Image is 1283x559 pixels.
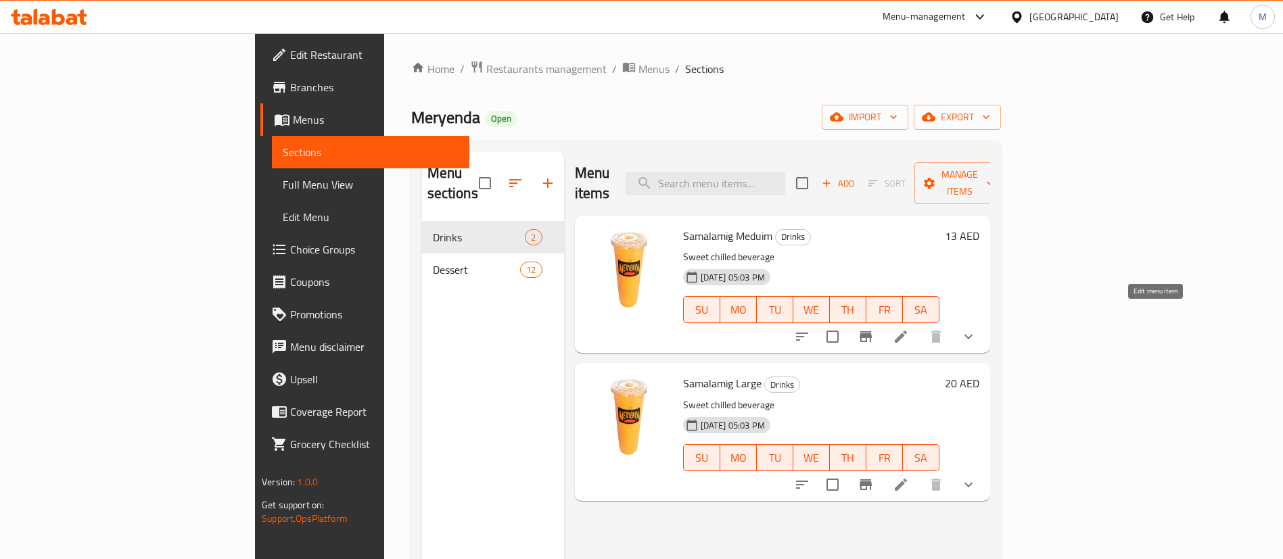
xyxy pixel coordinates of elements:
[290,241,459,258] span: Choice Groups
[612,61,617,77] li: /
[960,477,977,493] svg: Show Choices
[290,404,459,420] span: Coverage Report
[422,216,564,291] nav: Menu sections
[920,320,952,353] button: delete
[883,9,966,25] div: Menu-management
[290,436,459,452] span: Grocery Checklist
[297,473,318,491] span: 1.0.0
[260,266,469,298] a: Coupons
[866,444,903,471] button: FR
[925,109,990,126] span: export
[471,169,499,197] span: Select all sections
[695,271,770,284] span: [DATE] 05:03 PM
[272,201,469,233] a: Edit Menu
[521,264,541,276] span: 12
[960,329,977,345] svg: Show Choices
[575,163,610,203] h2: Menu items
[818,470,847,499] span: Select to update
[775,229,811,245] div: Drinks
[762,300,788,320] span: TU
[290,274,459,290] span: Coupons
[272,136,469,168] a: Sections
[765,377,799,393] span: Drinks
[720,444,757,471] button: MO
[586,226,672,313] img: Samalamig Meduim
[893,477,909,493] a: Edit menu item
[486,111,517,127] div: Open
[866,296,903,323] button: FR
[260,39,469,71] a: Edit Restaurant
[283,209,459,225] span: Edit Menu
[683,373,762,393] span: Samalamig Large
[262,496,324,514] span: Get support on:
[293,112,459,128] span: Menus
[945,374,979,393] h6: 20 AED
[726,448,751,468] span: MO
[820,176,856,191] span: Add
[945,226,979,245] h6: 13 AED
[816,173,860,194] button: Add
[799,448,824,468] span: WE
[283,144,459,160] span: Sections
[872,300,897,320] span: FR
[433,262,521,278] span: Dessert
[793,296,830,323] button: WE
[764,376,800,393] div: Drinks
[675,61,680,77] li: /
[952,320,985,353] button: show more
[908,448,934,468] span: SA
[260,363,469,395] a: Upsell
[422,253,564,286] div: Dessert12
[622,60,670,78] a: Menus
[788,169,816,197] span: Select section
[903,296,939,323] button: SA
[260,298,469,331] a: Promotions
[683,226,772,246] span: Samalamig Meduim
[685,61,724,77] span: Sections
[260,103,469,136] a: Menus
[260,331,469,363] a: Menu disclaimer
[486,61,607,77] span: Restaurants management
[683,397,939,414] p: Sweet chilled beverage
[914,105,1001,130] button: export
[726,300,751,320] span: MO
[720,296,757,323] button: MO
[925,166,994,200] span: Manage items
[683,296,720,323] button: SU
[835,448,861,468] span: TH
[683,249,939,266] p: Sweet chilled beverage
[260,233,469,266] a: Choice Groups
[532,167,564,199] button: Add section
[822,105,908,130] button: import
[908,300,934,320] span: SA
[520,262,542,278] div: items
[835,300,861,320] span: TH
[290,371,459,387] span: Upsell
[793,444,830,471] button: WE
[1259,9,1267,24] span: M
[290,306,459,322] span: Promotions
[422,221,564,253] div: Drinks2
[260,71,469,103] a: Branches
[525,229,542,245] div: items
[260,395,469,428] a: Coverage Report
[262,510,348,527] a: Support.OpsPlatform
[695,419,770,432] span: [DATE] 05:03 PM
[626,172,785,195] input: search
[290,47,459,63] span: Edit Restaurant
[799,300,824,320] span: WE
[683,444,720,471] button: SU
[833,109,897,126] span: import
[757,296,793,323] button: TU
[1029,9,1119,24] div: [GEOGRAPHIC_DATA]
[411,60,1001,78] nav: breadcrumb
[849,320,882,353] button: Branch-specific-item
[283,176,459,193] span: Full Menu View
[433,229,526,245] span: Drinks
[586,374,672,460] img: Samalamig Large
[786,468,818,501] button: sort-choices
[470,60,607,78] a: Restaurants management
[689,448,715,468] span: SU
